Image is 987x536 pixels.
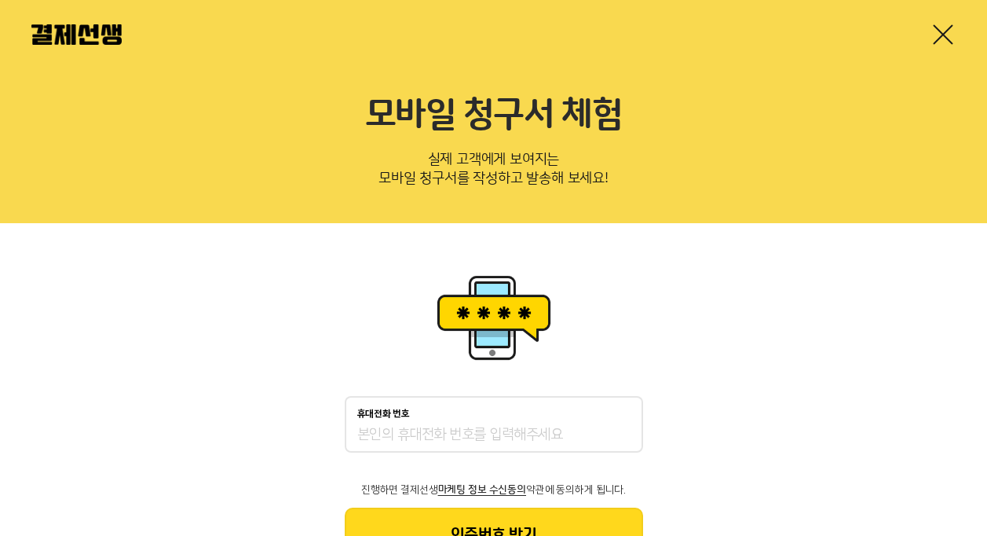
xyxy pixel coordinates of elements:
[31,24,122,45] img: 결제선생
[357,409,410,420] p: 휴대전화 번호
[431,270,557,365] img: 휴대폰인증 이미지
[345,484,643,495] p: 진행하면 결제선생 약관에 동의하게 됩니다.
[438,484,526,495] span: 마케팅 정보 수신동의
[31,146,956,198] p: 실제 고객에게 보여지는 모바일 청구서를 작성하고 발송해 보세요!
[357,426,631,445] input: 휴대전화 번호
[31,94,956,137] h2: 모바일 청구서 체험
